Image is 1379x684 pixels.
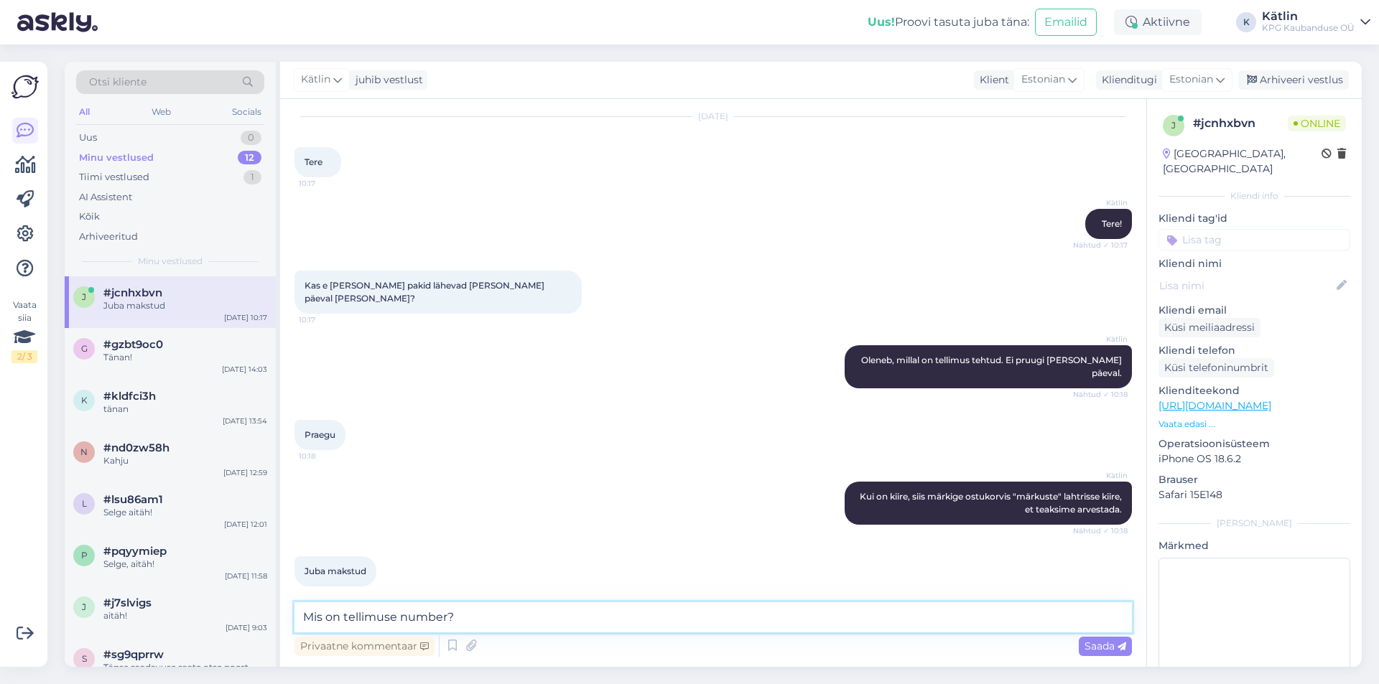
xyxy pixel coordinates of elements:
p: Kliendi tag'id [1159,211,1350,226]
div: [DATE] 9:03 [226,622,267,633]
span: Kätlin [1074,470,1128,481]
span: 10:17 [299,178,353,189]
span: Nähtud ✓ 10:18 [1073,525,1128,536]
div: Privaatne kommentaar [294,637,435,656]
span: Nähtud ✓ 10:18 [1073,389,1128,400]
span: j [82,291,86,302]
div: [DATE] 12:59 [223,467,267,478]
div: Vaata siia [11,299,37,363]
span: #j7slvigs [103,596,152,609]
span: Saada [1085,640,1126,652]
span: n [80,446,88,457]
span: Kätlin [1074,334,1128,345]
div: [DATE] [294,110,1132,123]
span: Tere! [1102,218,1122,229]
span: Praegu [305,429,335,440]
div: [DATE] 14:03 [222,364,267,375]
span: #jcnhxbvn [103,286,162,299]
div: Tänan! [103,351,267,364]
img: Askly Logo [11,73,39,100]
div: Web [149,103,174,121]
span: #sg9qprrw [103,648,164,661]
span: p [81,550,88,561]
span: j [82,601,86,612]
span: Online [1288,116,1346,131]
span: #pqyymiep [103,545,167,558]
span: Otsi kliente [89,75,147,90]
span: Tere [305,156,322,167]
span: Juba makstud [305,566,366,576]
div: Uus [79,131,97,145]
div: Minu vestlused [79,151,154,165]
span: Kui on kiire, siis märkige ostukorvis "märkuste" lahtrisse kiire, et teaksime arvestada. [860,491,1124,515]
div: Küsi meiliaadressi [1159,318,1260,337]
div: [DATE] 13:54 [223,416,267,426]
span: l [82,498,87,509]
span: s [82,653,87,664]
div: Kliendi info [1159,189,1350,202]
span: g [81,343,88,354]
div: 1 [243,170,261,184]
div: [PERSON_NAME] [1159,517,1350,530]
input: Lisa nimi [1159,278,1334,294]
p: Safari 15E148 [1159,487,1350,502]
div: 12 [238,151,261,165]
p: Klienditeekond [1159,383,1350,398]
div: Klienditugi [1096,72,1157,88]
span: #gzbt9oc0 [103,338,163,351]
div: 0 [241,131,261,145]
p: iPhone OS 18.6.2 [1159,451,1350,467]
p: Kliendi telefon [1159,343,1350,358]
span: Kätlin [1074,197,1128,208]
span: k [81,395,88,406]
p: Vaata edasi ... [1159,418,1350,431]
span: j [1171,120,1176,131]
div: K [1236,12,1256,32]
div: Arhiveeritud [79,230,138,244]
div: aitäh! [103,609,267,622]
span: #nd0zw58h [103,441,170,454]
div: [DATE] 12:01 [224,519,267,530]
div: Kõik [79,210,100,224]
div: AI Assistent [79,190,132,205]
button: Emailid [1035,9,1097,36]
a: [URL][DOMAIN_NAME] [1159,399,1271,412]
span: #lsu86am1 [103,493,163,506]
a: KätlinKPG Kaubanduse OÜ [1262,11,1370,34]
div: Proovi tasuta juba täna: [868,14,1029,31]
span: Kätlin [301,72,330,88]
p: Operatsioonisüsteem [1159,436,1350,451]
span: 10:18 [299,451,353,462]
div: Tiimi vestlused [79,170,149,184]
span: Nähtud ✓ 10:17 [1073,240,1128,250]
p: Kliendi email [1159,303,1350,318]
span: Estonian [1021,72,1065,88]
p: Kliendi nimi [1159,256,1350,271]
div: [GEOGRAPHIC_DATA], [GEOGRAPHIC_DATA] [1163,146,1322,177]
span: #kldfci3h [103,390,156,403]
div: Arhiveeri vestlus [1238,70,1349,90]
div: Juba makstud [103,299,267,312]
input: Lisa tag [1159,229,1350,250]
span: Oleneb, millal on tellimus tehtud. Ei pruugi [PERSON_NAME] päeval. [861,355,1124,378]
div: tänan [103,403,267,416]
div: Aktiivne [1114,9,1202,35]
p: Märkmed [1159,538,1350,553]
div: Kätlin [1262,11,1355,22]
div: [DATE] 11:58 [225,571,267,581]
div: Selge, aitäh! [103,558,267,571]
textarea: Mis on tellimuse number? [294,602,1132,632]
div: juhib vestlust [350,72,423,88]
div: Klient [974,72,1009,88]
div: All [76,103,93,121]
div: 2 / 3 [11,350,37,363]
div: Küsi telefoninumbrit [1159,358,1274,378]
div: KPG Kaubanduse OÜ [1262,22,1355,34]
div: Selge aitäh! [103,506,267,519]
span: 10:18 [299,587,353,598]
p: Brauser [1159,472,1350,487]
div: [DATE] 10:17 [224,312,267,323]
span: Kas e [PERSON_NAME] pakid lähevad [PERSON_NAME] päeval [PERSON_NAME]? [305,280,547,304]
span: Estonian [1169,72,1213,88]
b: Uus! [868,15,895,29]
